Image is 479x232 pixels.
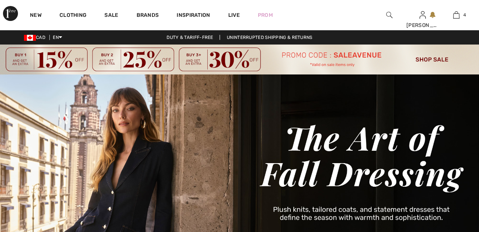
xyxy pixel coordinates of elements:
[104,12,118,20] a: Sale
[137,12,159,20] a: Brands
[440,10,473,19] a: 4
[463,12,466,18] span: 4
[258,11,273,19] a: Prom
[228,11,240,19] a: Live
[53,35,62,40] span: EN
[386,10,393,19] img: search the website
[453,10,460,19] img: My Bag
[419,10,426,19] img: My Info
[60,12,86,20] a: Clothing
[24,35,48,40] span: CAD
[406,21,439,29] div: [PERSON_NAME]
[177,12,210,20] span: Inspiration
[24,35,36,41] img: Canadian Dollar
[30,12,42,20] a: New
[3,6,18,21] img: 1ère Avenue
[419,11,426,18] a: Sign In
